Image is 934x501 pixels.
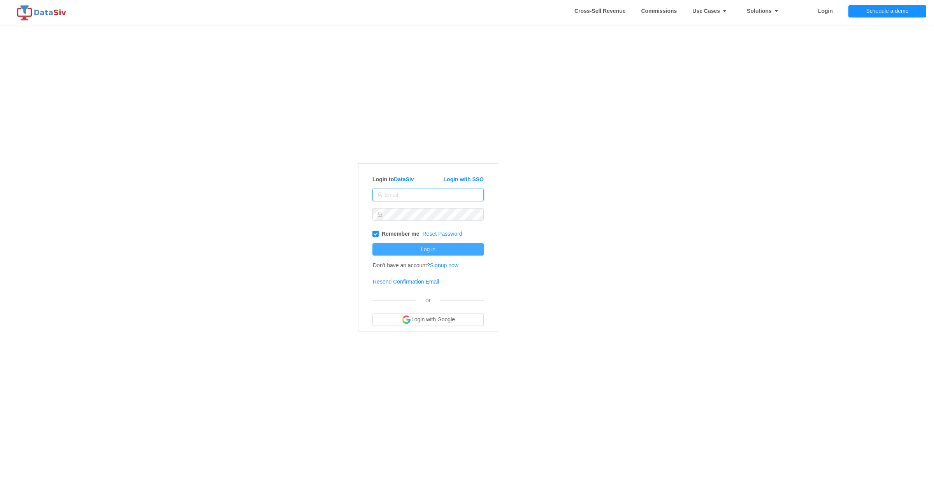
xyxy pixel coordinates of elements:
a: DataSiv [394,176,414,182]
i: icon: caret-down [772,8,779,14]
img: logo [16,5,70,21]
td: Don't have an account? [372,257,459,273]
strong: Solutions [747,8,783,14]
button: Login with Google [372,314,484,326]
a: Reset Password [423,231,462,237]
button: Schedule a demo [848,5,926,18]
strong: Login to [372,176,414,182]
strong: Remember me [382,231,420,237]
a: Login with SSO [444,176,484,182]
i: icon: caret-down [720,8,727,14]
span: or [425,297,431,303]
button: Log in [372,243,484,256]
i: icon: lock [377,212,383,217]
a: Resend Confirmation Email [373,279,439,285]
a: Signup now [430,262,458,268]
input: Email [372,189,484,201]
strong: Use Cases [692,8,731,14]
i: icon: user [377,192,383,198]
